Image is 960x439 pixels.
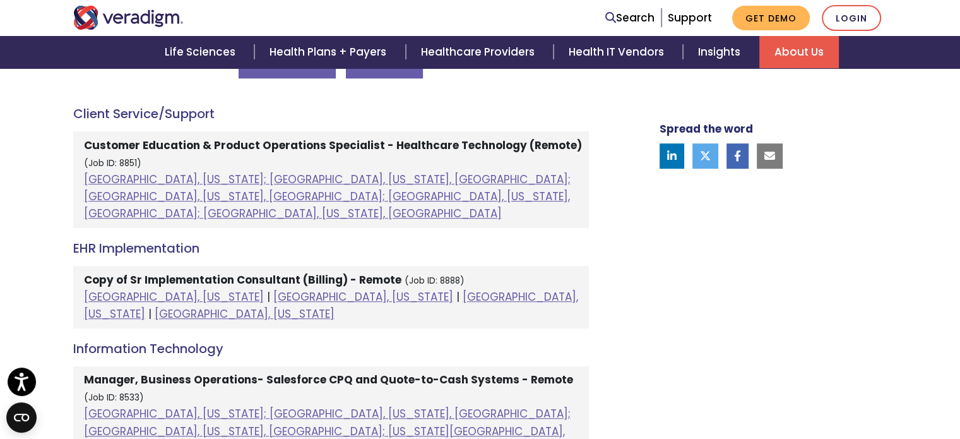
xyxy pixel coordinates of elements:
strong: Manager, Business Operations- Salesforce CPQ and Quote-to-Cash Systems - Remote [84,372,573,387]
button: Open CMP widget [6,402,37,433]
strong: Spread the word [660,121,753,136]
h4: Information Technology [73,341,589,356]
a: About Us [759,36,839,68]
a: Support [668,10,712,25]
span: | [148,306,151,322]
small: (Job ID: 8888) [405,275,465,287]
img: Veradigm logo [73,6,184,30]
a: Life Sciences [150,36,254,68]
a: Login [822,5,881,31]
a: Get Demo [732,6,810,30]
a: Health Plans + Payers [254,36,405,68]
strong: Copy of Sr Implementation Consultant (Billing) - Remote [84,272,401,287]
a: [GEOGRAPHIC_DATA], [US_STATE] [273,289,453,304]
small: (Job ID: 8851) [84,157,141,169]
strong: Customer Education & Product Operations Specialist - Healthcare Technology (Remote) [84,138,582,153]
span: | [267,289,270,304]
a: Search [605,9,655,27]
a: Health IT Vendors [554,36,683,68]
a: [GEOGRAPHIC_DATA], [US_STATE] [84,289,578,322]
span: | [456,289,459,304]
a: [GEOGRAPHIC_DATA], [US_STATE] [155,306,335,322]
a: [GEOGRAPHIC_DATA], [US_STATE] [84,289,264,304]
a: Insights [683,36,759,68]
a: Healthcare Providers [406,36,554,68]
h4: EHR Implementation [73,241,589,256]
a: [GEOGRAPHIC_DATA], [US_STATE]; [GEOGRAPHIC_DATA], [US_STATE], [GEOGRAPHIC_DATA]; [GEOGRAPHIC_DATA... [84,172,571,221]
small: (Job ID: 8533) [84,392,144,404]
h4: Client Service/Support [73,106,589,121]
